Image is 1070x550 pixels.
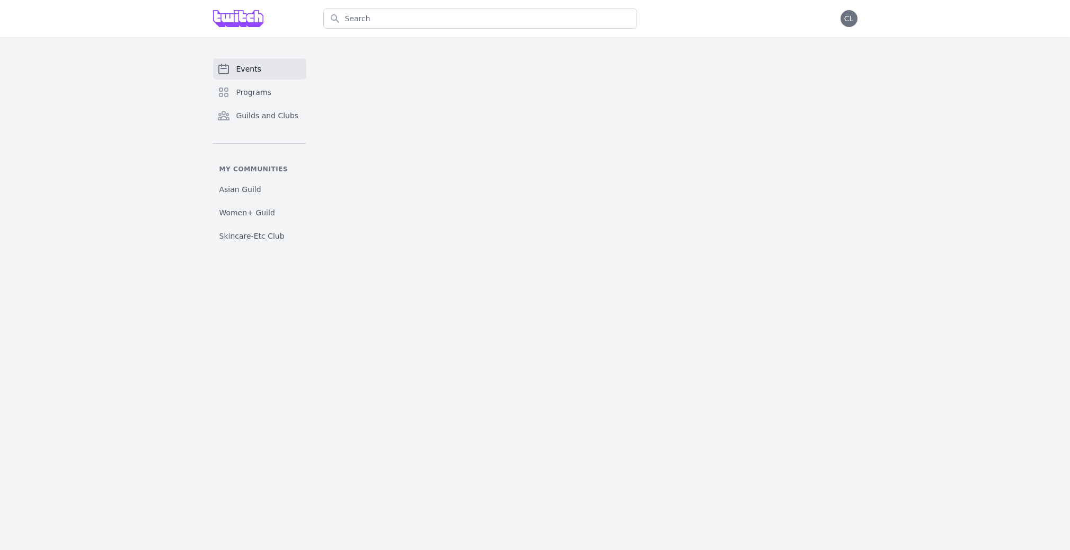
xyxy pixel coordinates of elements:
span: CL [844,15,854,22]
span: Programs [236,87,271,98]
span: Women+ Guild [219,207,275,218]
a: Events [213,58,306,80]
a: Asian Guild [213,180,306,199]
span: Guilds and Clubs [236,110,299,121]
a: Programs [213,82,306,103]
span: Events [236,64,261,74]
p: My communities [213,165,306,173]
a: Women+ Guild [213,203,306,222]
nav: Sidebar [213,58,306,246]
a: Guilds and Clubs [213,105,306,126]
button: CL [841,10,857,27]
input: Search [323,8,637,29]
a: Skincare-Etc Club [213,226,306,246]
img: Grove [213,10,264,27]
span: Skincare-Etc Club [219,231,285,241]
span: Asian Guild [219,184,261,195]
